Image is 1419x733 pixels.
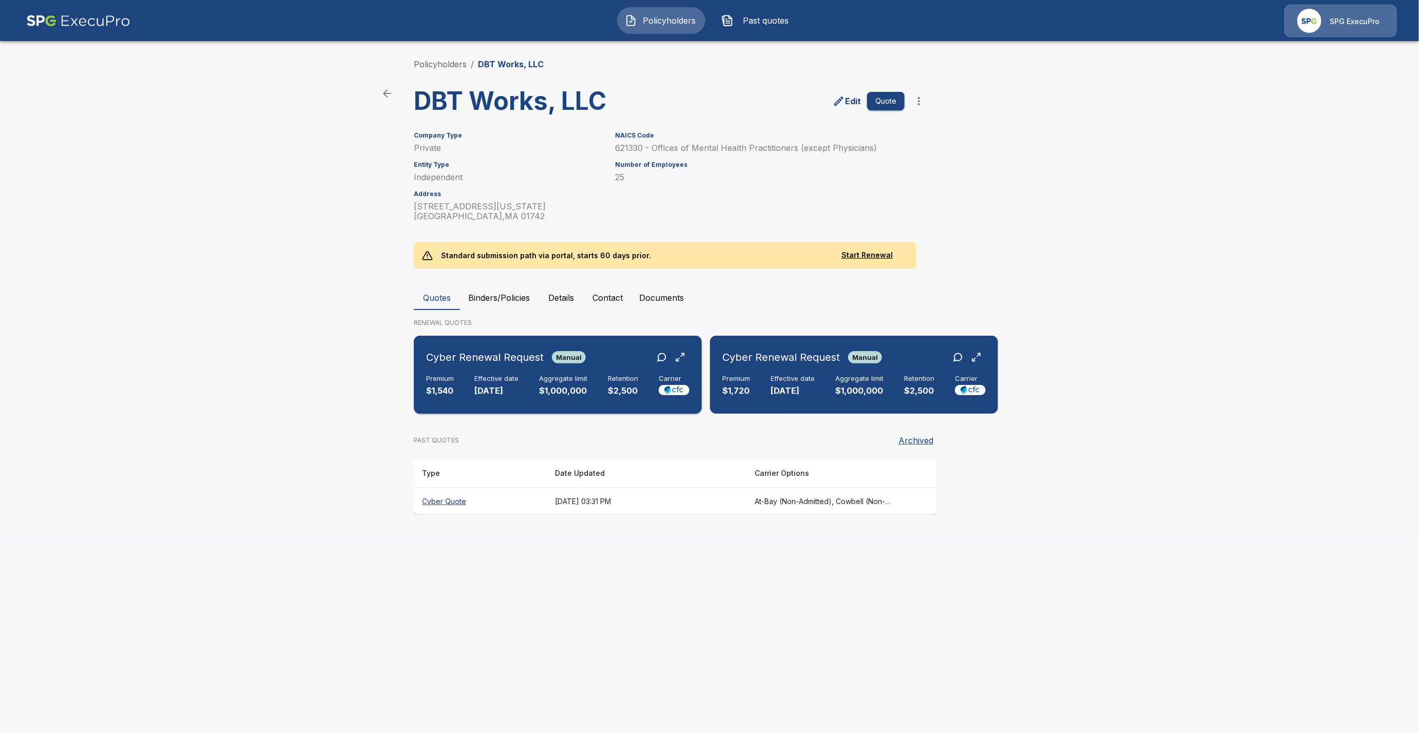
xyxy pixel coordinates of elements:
h3: DBT Works, LLC [414,87,667,115]
p: SPG ExecuPro [1330,16,1379,27]
nav: breadcrumb [414,58,544,70]
button: Contact [584,285,631,310]
button: Policyholders IconPolicyholders [617,7,705,34]
a: back [377,83,397,104]
p: $1,540 [426,385,454,397]
a: Policyholders [414,59,467,69]
button: Binders/Policies [460,285,538,310]
span: Policyholders [641,14,698,27]
h6: Aggregate limit [539,375,587,383]
table: responsive table [414,459,937,515]
h6: Cyber Renewal Request [426,349,544,365]
p: Edit [845,95,861,107]
h6: Address [414,190,603,198]
h6: Cyber Renewal Request [722,349,840,365]
p: 621330 - Offices of Mental Health Practitioners (except Physicians) [615,143,905,153]
img: Policyholders Icon [625,14,637,27]
h6: Retention [904,375,934,383]
span: Past quotes [738,14,794,27]
p: $1,000,000 [835,385,884,397]
h6: Carrier [955,375,986,383]
h6: Effective date [771,375,815,383]
button: Quote [867,92,905,111]
button: Quotes [414,285,460,310]
h6: Effective date [474,375,519,383]
th: Cyber Quote [414,488,547,515]
span: Manual [848,353,882,361]
p: [DATE] [474,385,519,397]
th: [DATE] 03:31 PM [547,488,746,515]
p: DBT Works, LLC [478,58,544,70]
p: [DATE] [771,385,815,397]
h6: Company Type [414,132,603,139]
button: Documents [631,285,692,310]
button: Archived [894,430,937,451]
p: Independent [414,172,603,182]
h6: Premium [722,375,750,383]
button: Details [538,285,584,310]
th: Date Updated [547,459,746,488]
h6: Entity Type [414,161,603,168]
p: PAST QUOTES [414,436,459,445]
th: At-Bay (Non-Admitted), Cowbell (Non-Admitted), Cowbell (Admitted), Corvus Cyber (Non-Admitted), T... [746,488,902,515]
p: $2,500 [608,385,638,397]
p: [STREET_ADDRESS][US_STATE] [GEOGRAPHIC_DATA] , MA 01742 [414,202,603,221]
a: edit [831,93,863,109]
button: Past quotes IconPast quotes [714,7,802,34]
button: more [909,91,929,111]
p: Standard submission path via portal, starts 60 days prior. [433,242,660,269]
th: Carrier Options [746,459,902,488]
h6: Carrier [659,375,689,383]
a: Agency IconSPG ExecuPro [1284,5,1397,37]
div: policyholder tabs [414,285,1005,310]
p: RENEWAL QUOTES [414,318,1005,327]
img: AA Logo [26,5,130,37]
h6: Number of Employees [615,161,905,168]
p: $1,720 [722,385,750,397]
h6: NAICS Code [615,132,905,139]
p: $2,500 [904,385,934,397]
h6: Premium [426,375,454,383]
p: $1,000,000 [539,385,587,397]
h6: Aggregate limit [835,375,884,383]
img: Carrier [659,385,689,395]
li: / [471,58,474,70]
p: 25 [615,172,905,182]
button: Start Renewal [826,246,908,265]
img: Agency Icon [1297,9,1321,33]
img: Past quotes Icon [721,14,734,27]
span: Manual [552,353,586,361]
th: Type [414,459,547,488]
p: Private [414,143,603,153]
img: Carrier [955,385,986,395]
h6: Retention [608,375,638,383]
